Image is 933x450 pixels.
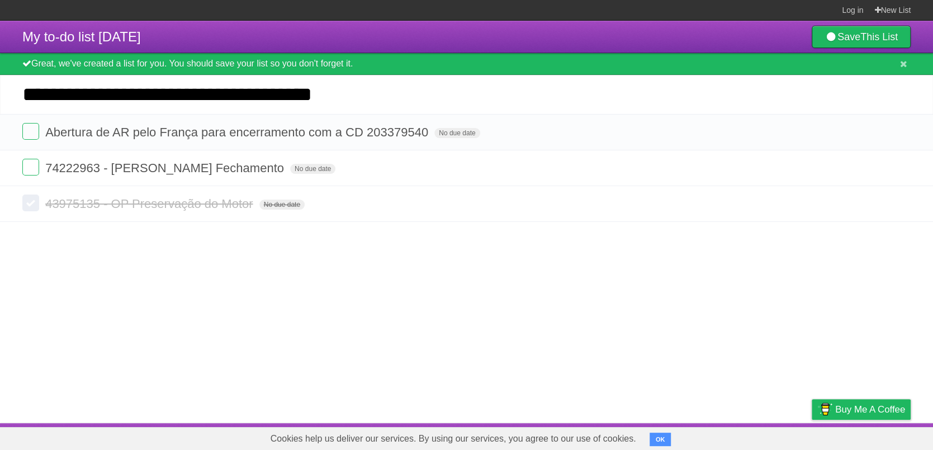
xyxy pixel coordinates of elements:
[650,433,671,446] button: OK
[22,29,141,44] span: My to-do list [DATE]
[860,31,898,42] b: This List
[797,426,826,447] a: Privacy
[259,428,647,450] span: Cookies help us deliver our services. By using our services, you agree to our use of cookies.
[45,125,431,139] span: Abertura de AR pelo França para encerramento com a CD 203379540
[663,426,686,447] a: About
[259,200,305,210] span: No due date
[700,426,745,447] a: Developers
[759,426,784,447] a: Terms
[22,123,39,140] label: Done
[840,426,911,447] a: Suggest a feature
[817,400,832,419] img: Buy me a coffee
[22,159,39,176] label: Done
[434,128,480,138] span: No due date
[812,26,911,48] a: SaveThis List
[45,197,255,211] span: 43975135 - OP Preservação do Motor
[45,161,287,175] span: 74222963 - [PERSON_NAME] Fechamento
[835,400,905,419] span: Buy me a coffee
[812,399,911,420] a: Buy me a coffee
[22,195,39,211] label: Done
[290,164,335,174] span: No due date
